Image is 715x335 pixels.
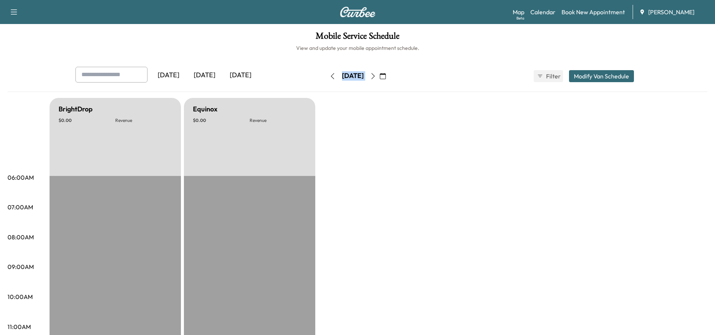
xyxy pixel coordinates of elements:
[8,233,34,242] p: 08:00AM
[561,8,625,17] a: Book New Appointment
[187,67,223,84] div: [DATE]
[8,173,34,182] p: 06:00AM
[223,67,259,84] div: [DATE]
[115,117,172,123] p: Revenue
[59,104,93,114] h5: BrightDrop
[8,44,707,52] h6: View and update your mobile appointment schedule.
[8,32,707,44] h1: Mobile Service Schedule
[250,117,306,123] p: Revenue
[340,7,376,17] img: Curbee Logo
[151,67,187,84] div: [DATE]
[513,8,524,17] a: MapBeta
[193,117,250,123] p: $ 0.00
[8,262,34,271] p: 09:00AM
[648,8,694,17] span: [PERSON_NAME]
[546,72,560,81] span: Filter
[193,104,217,114] h5: Equinox
[534,70,563,82] button: Filter
[8,322,31,331] p: 11:00AM
[342,71,364,81] div: [DATE]
[59,117,115,123] p: $ 0.00
[516,15,524,21] div: Beta
[8,292,33,301] p: 10:00AM
[8,203,33,212] p: 07:00AM
[530,8,555,17] a: Calendar
[569,70,634,82] button: Modify Van Schedule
